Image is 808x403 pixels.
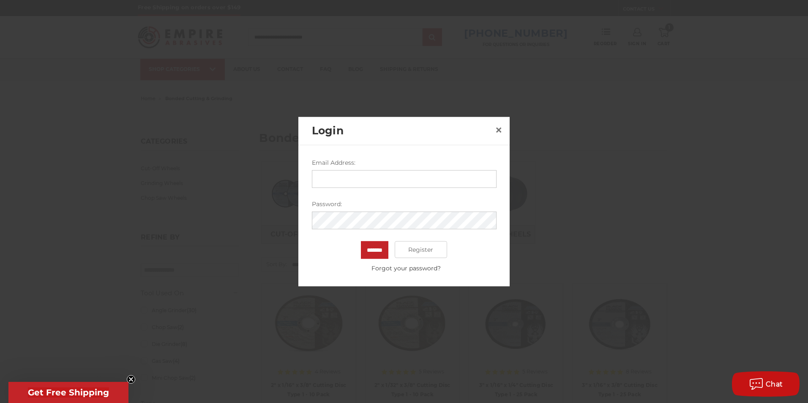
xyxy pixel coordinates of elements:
[28,387,109,398] span: Get Free Shipping
[312,123,492,139] h2: Login
[316,264,496,273] a: Forgot your password?
[8,382,128,403] div: Get Free ShippingClose teaser
[312,200,497,209] label: Password:
[312,158,497,167] label: Email Address:
[732,371,800,397] button: Chat
[492,123,505,136] a: Close
[495,121,502,138] span: ×
[127,375,135,384] button: Close teaser
[395,241,448,258] a: Register
[766,380,783,388] span: Chat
